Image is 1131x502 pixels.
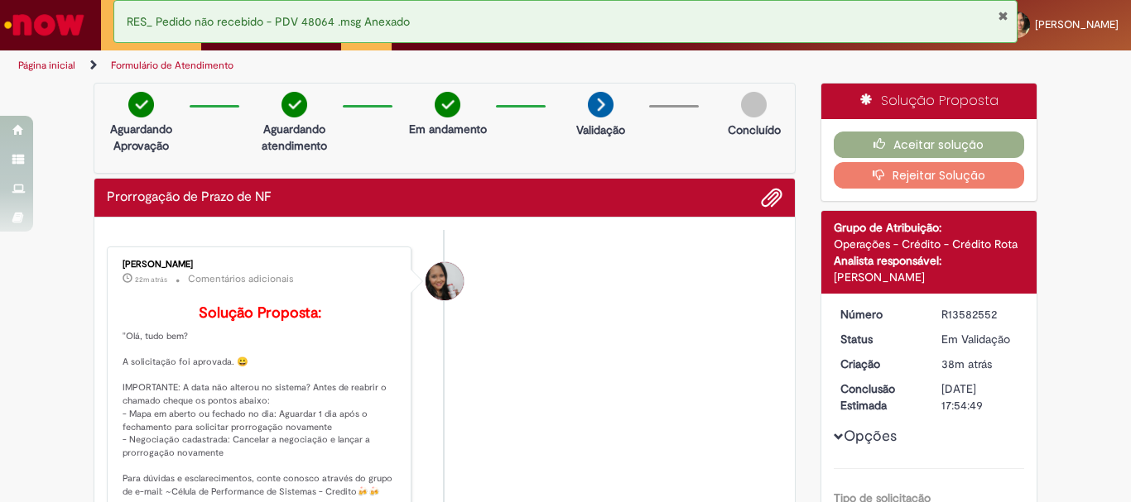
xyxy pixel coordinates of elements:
[18,59,75,72] a: Página inicial
[254,121,334,154] p: Aguardando atendimento
[128,92,154,117] img: check-circle-green.png
[107,190,272,205] h2: Prorrogação de Prazo de NF Histórico de tíquete
[834,269,1025,285] div: [PERSON_NAME]
[941,356,992,371] span: 38m atrás
[409,121,487,137] p: Em andamento
[828,356,930,372] dt: Criação
[941,331,1018,347] div: Em Validação
[941,356,1018,372] div: 30/09/2025 15:54:46
[435,92,460,117] img: check-circle-green.png
[828,306,930,323] dt: Número
[576,122,625,138] p: Validação
[741,92,767,117] img: img-circle-grey.png
[821,84,1037,119] div: Solução Proposta
[761,187,782,208] button: Adicionar anexos
[123,260,398,270] div: [PERSON_NAME]
[12,50,742,81] ul: Trilhas de página
[127,14,410,29] span: RES_ Pedido não recebido - PDV 48064 .msg Anexado
[282,92,307,117] img: check-circle-green.png
[1035,17,1119,31] span: [PERSON_NAME]
[834,162,1025,189] button: Rejeitar Solução
[426,262,464,300] div: Valeria Maria Da Conceicao
[941,380,1018,414] div: [DATE] 17:54:49
[828,380,930,414] dt: Conclusão Estimada
[941,306,1018,323] div: R13582552
[728,122,781,138] p: Concluído
[834,131,1025,158] button: Aceitar solução
[135,275,167,284] span: 22m atrás
[2,8,87,41] img: ServiceNow
[834,252,1025,269] div: Analista responsável:
[828,331,930,347] dt: Status
[834,219,1025,236] div: Grupo de Atribuição:
[188,272,294,286] small: Comentários adicionais
[941,356,992,371] time: 30/09/2025 15:54:46
[199,304,321,323] b: Solução Proposta:
[998,9,1008,22] button: Fechar Notificação
[101,121,181,154] p: Aguardando Aprovação
[834,236,1025,252] div: Operações - Crédito - Crédito Rota
[111,59,233,72] a: Formulário de Atendimento
[588,92,614,117] img: arrow-next.png
[135,275,167,284] time: 30/09/2025 16:10:25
